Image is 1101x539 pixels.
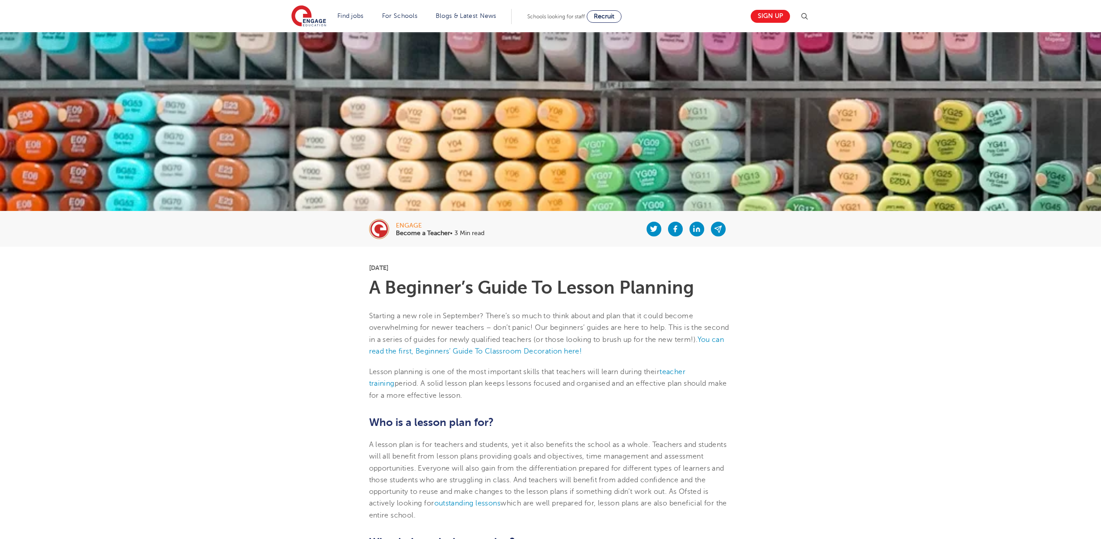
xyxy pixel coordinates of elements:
[369,312,729,355] span: Starting a new role in September? There’s so much to think about and plan that it could become ov...
[369,416,494,429] span: Who is a lesson plan for?
[369,441,727,519] span: A lesson plan is for teachers and students, yet it also benefits the school as a whole. Teachers ...
[587,10,622,23] a: Recruit
[396,230,450,236] b: Become a Teacher
[396,230,484,236] p: • 3 Min read
[369,368,727,400] span: Lesson planning is one of the most important skills that teachers will learn during their period....
[594,13,614,20] span: Recruit
[382,13,417,19] a: For Schools
[436,13,496,19] a: Blogs & Latest News
[396,223,484,229] div: engage
[527,13,585,20] span: Schools looking for staff
[369,279,732,297] h1: A Beginner’s Guide To Lesson Planning
[369,265,732,271] p: [DATE]
[751,10,790,23] a: Sign up
[337,13,364,19] a: Find jobs
[434,499,501,507] a: outstanding lessons
[369,336,724,355] a: You can read the first, Beginners’ Guide To Classroom Decoration here!
[291,5,326,28] img: Engage Education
